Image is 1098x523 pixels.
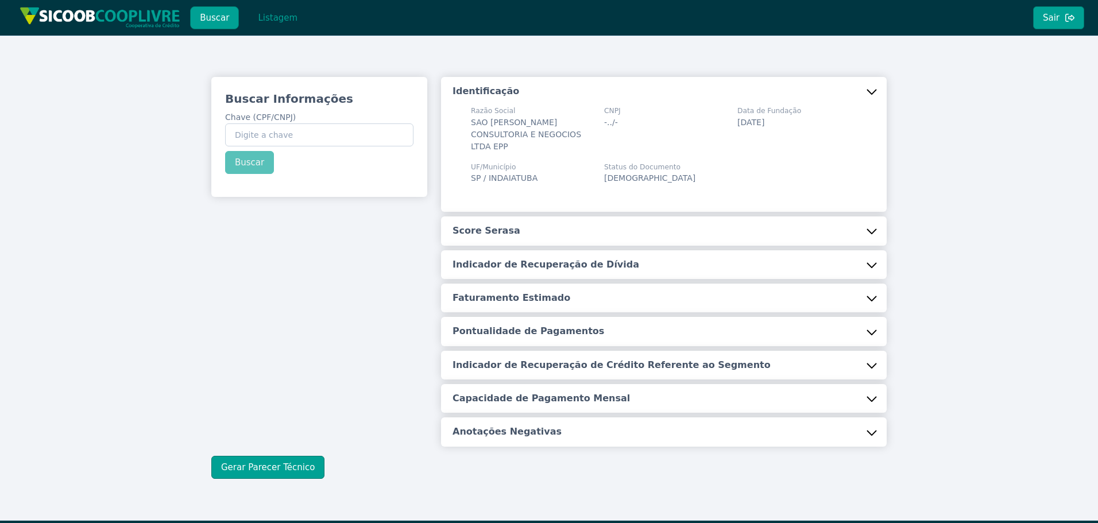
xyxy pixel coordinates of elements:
[441,77,887,106] button: Identificação
[441,351,887,379] button: Indicador de Recuperação de Crédito Referente ao Segmento
[453,359,771,371] h5: Indicador de Recuperação de Crédito Referente ao Segmento
[20,7,180,28] img: img/sicoob_cooplivre.png
[441,317,887,346] button: Pontualidade de Pagamentos
[604,173,695,183] span: [DEMOGRAPHIC_DATA]
[441,284,887,312] button: Faturamento Estimado
[737,106,801,116] span: Data de Fundação
[441,216,887,245] button: Score Serasa
[441,250,887,279] button: Indicador de Recuperação de Dívida
[453,325,604,338] h5: Pontualidade de Pagamentos
[453,85,519,98] h5: Identificação
[190,6,239,29] button: Buscar
[604,106,621,116] span: CNPJ
[441,384,887,413] button: Capacidade de Pagamento Mensal
[453,292,570,304] h5: Faturamento Estimado
[225,123,413,146] input: Chave (CPF/CNPJ)
[453,392,630,405] h5: Capacidade de Pagamento Mensal
[441,417,887,446] button: Anotações Negativas
[737,118,764,127] span: [DATE]
[604,118,618,127] span: -../-
[471,106,590,116] span: Razão Social
[453,224,520,237] h5: Score Serasa
[453,425,562,438] h5: Anotações Negativas
[604,162,695,172] span: Status do Documento
[225,91,413,107] h3: Buscar Informações
[1033,6,1084,29] button: Sair
[225,113,296,122] span: Chave (CPF/CNPJ)
[211,456,324,479] button: Gerar Parecer Técnico
[471,162,538,172] span: UF/Município
[471,173,538,183] span: SP / INDAIATUBA
[471,118,581,151] span: SAO [PERSON_NAME] CONSULTORIA E NEGOCIOS LTDA EPP
[453,258,639,271] h5: Indicador de Recuperação de Dívida
[248,6,307,29] button: Listagem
